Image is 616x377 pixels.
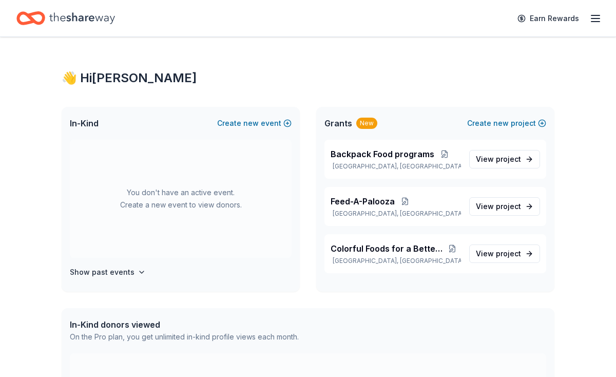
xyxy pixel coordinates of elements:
[331,162,461,171] p: [GEOGRAPHIC_DATA], [GEOGRAPHIC_DATA]
[70,140,292,258] div: You don't have an active event. Create a new event to view donors.
[243,117,259,129] span: new
[496,155,521,163] span: project
[217,117,292,129] button: Createnewevent
[331,148,434,160] span: Backpack Food programs
[331,242,443,255] span: Colorful Foods for a Better Start
[70,266,146,278] button: Show past events
[331,257,461,265] p: [GEOGRAPHIC_DATA], [GEOGRAPHIC_DATA]
[467,117,546,129] button: Createnewproject
[476,248,521,260] span: View
[62,70,554,86] div: 👋 Hi [PERSON_NAME]
[469,197,540,216] a: View project
[493,117,509,129] span: new
[476,200,521,213] span: View
[70,266,134,278] h4: Show past events
[70,331,299,343] div: On the Pro plan, you get unlimited in-kind profile views each month.
[70,318,299,331] div: In-Kind donors viewed
[469,244,540,263] a: View project
[496,202,521,211] span: project
[331,195,395,208] span: Feed-A-Palooza
[469,150,540,168] a: View project
[16,6,115,30] a: Home
[324,117,352,129] span: Grants
[496,249,521,258] span: project
[70,117,99,129] span: In-Kind
[476,153,521,165] span: View
[511,9,585,28] a: Earn Rewards
[356,118,377,129] div: New
[331,210,461,218] p: [GEOGRAPHIC_DATA], [GEOGRAPHIC_DATA]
